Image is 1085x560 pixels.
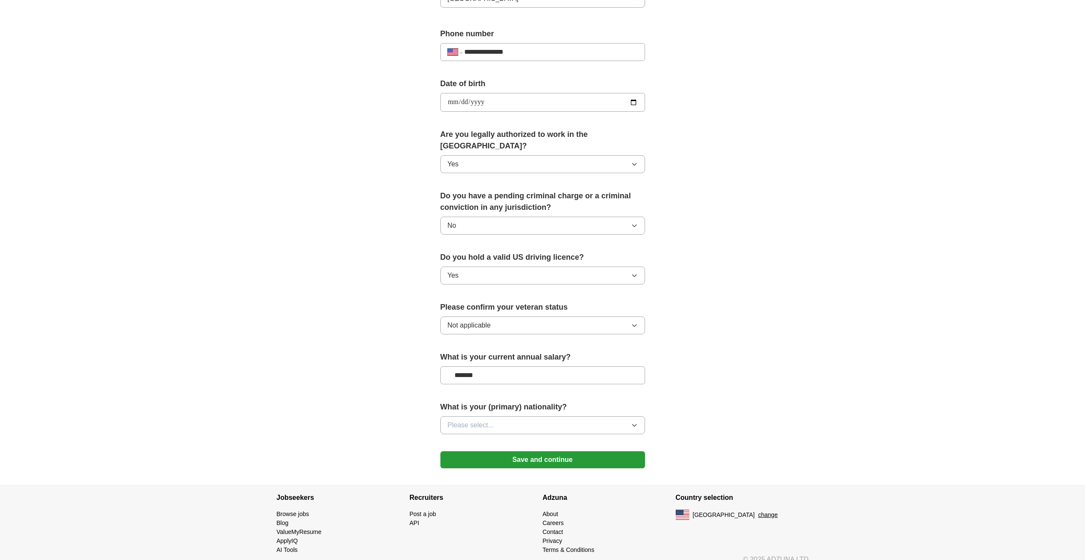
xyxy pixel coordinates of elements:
[440,316,645,334] button: Not applicable
[410,519,420,526] a: API
[440,267,645,284] button: Yes
[410,511,436,517] a: Post a job
[448,320,491,331] span: Not applicable
[543,528,563,535] a: Contact
[440,28,645,40] label: Phone number
[543,519,564,526] a: Careers
[440,401,645,413] label: What is your (primary) nationality?
[440,155,645,173] button: Yes
[440,416,645,434] button: Please select...
[543,546,594,553] a: Terms & Conditions
[440,129,645,152] label: Are you legally authorized to work in the [GEOGRAPHIC_DATA]?
[676,486,809,510] h4: Country selection
[277,528,322,535] a: ValueMyResume
[693,511,755,519] span: [GEOGRAPHIC_DATA]
[440,190,645,213] label: Do you have a pending criminal charge or a criminal conviction in any jurisdiction?
[758,511,778,519] button: change
[676,510,689,520] img: US flag
[277,519,289,526] a: Blog
[448,420,494,430] span: Please select...
[448,221,456,231] span: No
[440,252,645,263] label: Do you hold a valid US driving licence?
[448,159,459,169] span: Yes
[440,451,645,468] button: Save and continue
[440,78,645,90] label: Date of birth
[277,511,309,517] a: Browse jobs
[277,546,298,553] a: AI Tools
[277,537,298,544] a: ApplyIQ
[543,537,562,544] a: Privacy
[440,217,645,235] button: No
[440,302,645,313] label: Please confirm your veteran status
[543,511,558,517] a: About
[440,351,645,363] label: What is your current annual salary?
[448,270,459,281] span: Yes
